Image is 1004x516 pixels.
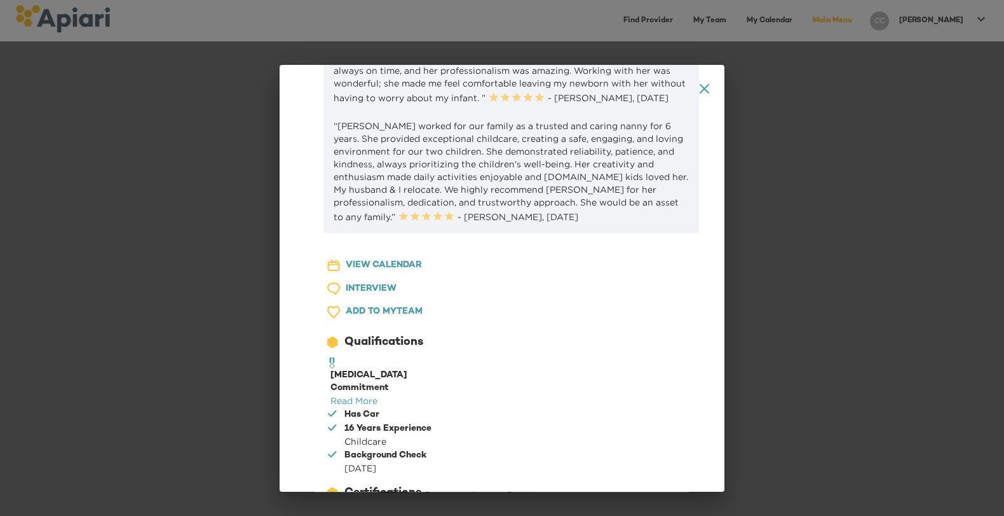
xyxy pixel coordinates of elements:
div: [DATE] [344,462,426,475]
button: VIEW CALENDAR [315,254,461,277]
div: 🎖 [325,354,339,373]
div: [MEDICAL_DATA] Commitment [330,369,464,394]
button: ADD TO MYTEAM [315,300,461,324]
button: INTERVIEW [315,277,461,301]
div: Qualifications [344,334,423,351]
div: Childcare [344,435,431,448]
p: “[PERSON_NAME] worked for our family as a trusted and caring nanny for 6 years. She provided exce... [334,120,689,223]
span: VIEW CALENDAR [346,258,422,274]
span: INTERVIEW [346,281,397,297]
div: 16 Years Experience [344,422,431,435]
a: Read More [330,396,377,405]
div: Certifications [344,485,421,501]
div: Has Car [344,408,379,421]
div: Background Check [344,449,426,462]
span: ADD TO MY TEAM [346,304,423,320]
